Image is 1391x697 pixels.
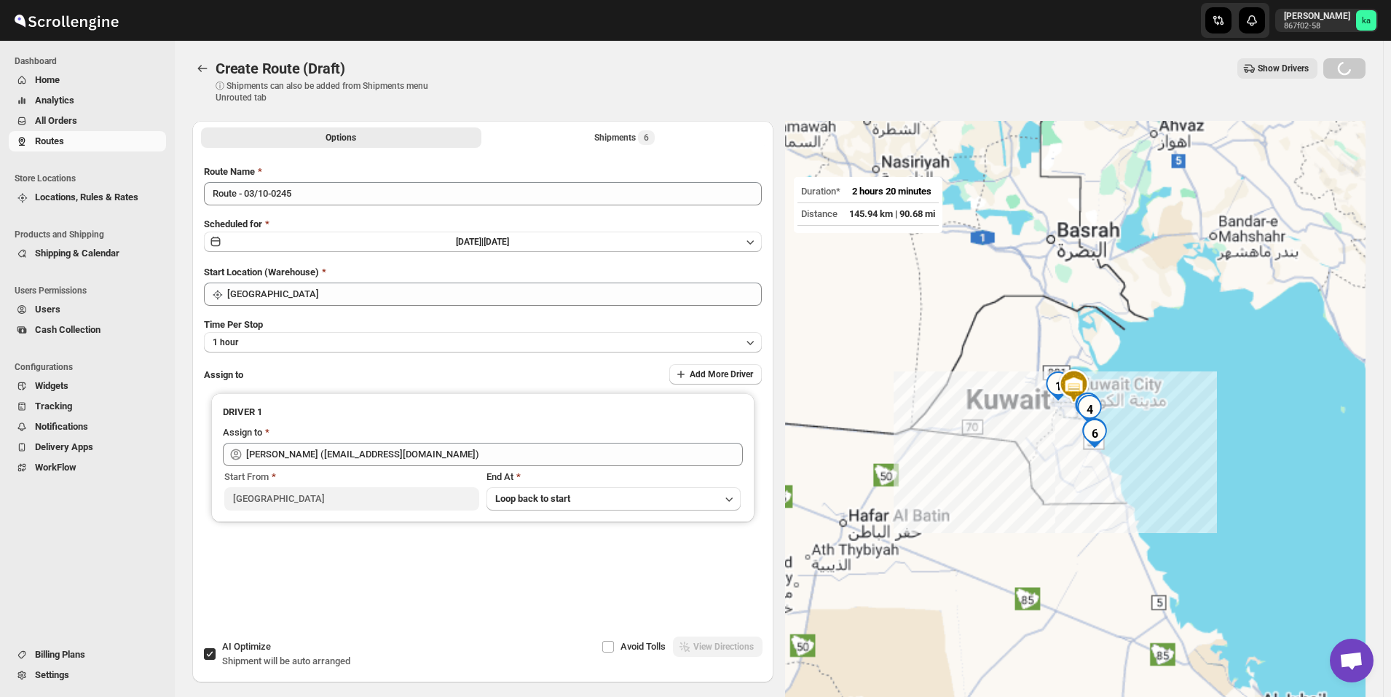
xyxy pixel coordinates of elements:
[620,641,666,652] span: Avoid Tolls
[35,192,138,202] span: Locations, Rules & Rates
[801,208,838,219] span: Distance
[9,396,166,417] button: Tracking
[1038,366,1079,406] div: 1
[35,649,85,660] span: Billing Plans
[35,401,72,411] span: Tracking
[35,441,93,452] span: Delivery Apps
[216,80,445,103] p: ⓘ Shipments can also be added from Shipments menu Unrouted tab
[9,417,166,437] button: Notifications
[1068,387,1108,428] div: 3
[15,361,168,373] span: Configurations
[35,380,68,391] span: Widgets
[35,135,64,146] span: Routes
[495,493,570,504] span: Loop back to start
[9,70,166,90] button: Home
[849,208,935,219] span: 145.94 km | 90.68 mi
[204,332,762,353] button: 1 hour
[192,153,773,622] div: All Route Options
[1074,413,1115,454] div: 6
[9,665,166,685] button: Settings
[9,111,166,131] button: All Orders
[223,425,262,440] div: Assign to
[9,131,166,151] button: Routes
[9,320,166,340] button: Cash Collection
[204,369,243,380] span: Assign to
[192,58,213,79] button: Routes
[223,405,743,420] h3: DRIVER 1
[1074,412,1115,453] div: 5
[35,462,76,473] span: WorkFlow
[35,669,69,680] span: Settings
[15,55,168,67] span: Dashboard
[486,487,741,511] button: Loop back to start
[35,421,88,432] span: Notifications
[1069,389,1110,430] div: 4
[1237,58,1317,79] button: Show Drivers
[204,166,255,177] span: Route Name
[204,319,263,330] span: Time Per Stop
[35,95,74,106] span: Analytics
[1356,10,1376,31] span: khaled alrashidi
[326,132,356,143] span: Options
[15,229,168,240] span: Products and Shipping
[204,267,319,277] span: Start Location (Warehouse)
[222,641,271,652] span: AI Optimize
[224,471,269,482] span: Start From
[35,115,77,126] span: All Orders
[486,470,741,484] div: End At
[852,186,931,197] span: 2 hours 20 minutes
[9,376,166,396] button: Widgets
[456,237,484,247] span: [DATE] |
[222,655,350,666] span: Shipment will be auto arranged
[35,324,101,335] span: Cash Collection
[9,299,166,320] button: Users
[9,437,166,457] button: Delivery Apps
[204,232,762,252] button: [DATE]|[DATE]
[690,369,753,380] span: Add More Driver
[1330,639,1374,682] div: Open chat
[213,336,238,348] span: 1 hour
[9,243,166,264] button: Shipping & Calendar
[15,173,168,184] span: Store Locations
[9,90,166,111] button: Analytics
[246,443,743,466] input: Search assignee
[669,364,762,385] button: Add More Driver
[9,645,166,665] button: Billing Plans
[1258,63,1309,74] span: Show Drivers
[201,127,481,148] button: All Route Options
[644,132,649,143] span: 6
[35,304,60,315] span: Users
[1284,10,1350,22] p: [PERSON_NAME]
[35,248,119,259] span: Shipping & Calendar
[594,130,655,145] div: Shipments
[1275,9,1378,32] button: User menu
[1362,16,1371,25] text: ka
[9,457,166,478] button: WorkFlow
[12,2,121,39] img: ScrollEngine
[801,186,840,197] span: Duration*
[484,237,509,247] span: [DATE]
[204,218,262,229] span: Scheduled for
[484,127,765,148] button: Selected Shipments
[15,285,168,296] span: Users Permissions
[227,283,762,306] input: Search location
[9,187,166,208] button: Locations, Rules & Rates
[204,182,762,205] input: Eg: Bengaluru Route
[216,60,345,77] span: Create Route (Draft)
[35,74,60,85] span: Home
[1284,22,1350,31] p: 867f02-58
